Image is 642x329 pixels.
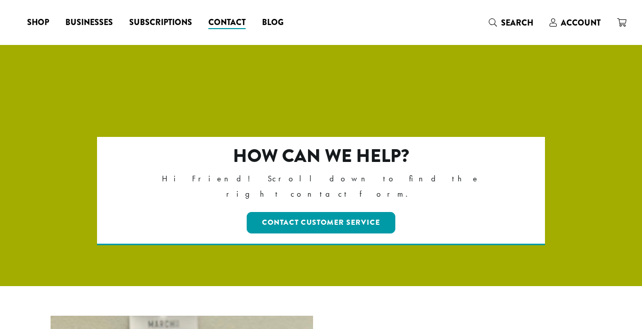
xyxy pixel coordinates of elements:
p: Hi Friend! Scroll down to find the right contact form. [141,171,501,202]
a: Shop [19,14,57,31]
span: Search [501,17,533,29]
span: Shop [27,16,49,29]
span: Account [561,17,601,29]
span: Subscriptions [129,16,192,29]
a: Businesses [57,14,121,31]
a: Account [541,14,609,31]
a: Contact Customer Service [247,212,395,233]
a: Blog [254,14,292,31]
a: Search [481,14,541,31]
a: Contact [200,14,254,31]
h2: How can we help? [141,145,501,167]
span: Blog [262,16,283,29]
a: Subscriptions [121,14,200,31]
span: Contact [208,16,246,29]
span: Businesses [65,16,113,29]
